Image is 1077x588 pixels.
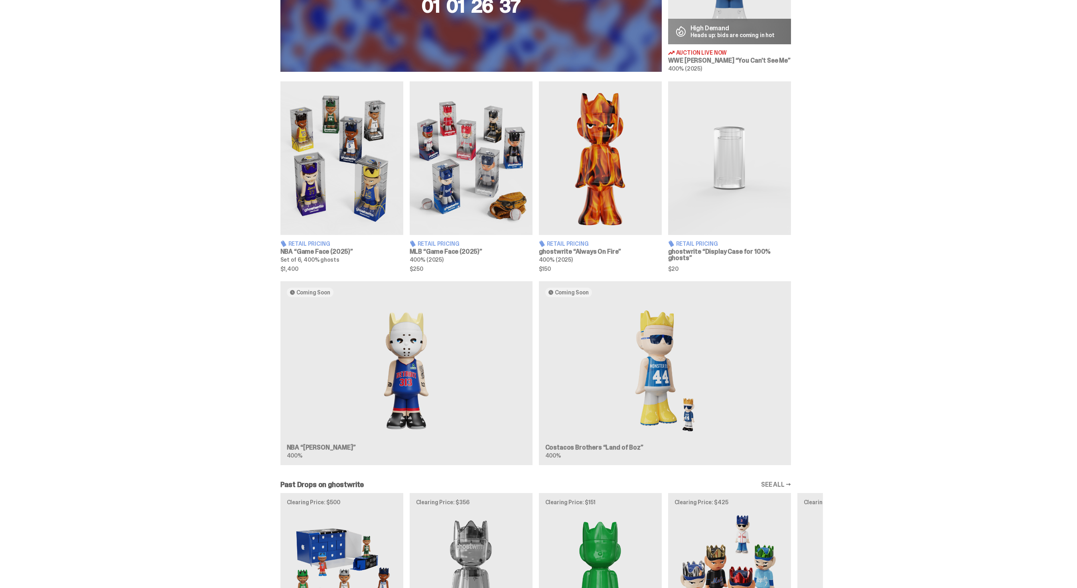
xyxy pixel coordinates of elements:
[296,289,330,296] span: Coming Soon
[539,81,662,235] img: Always On Fire
[410,81,533,235] img: Game Face (2025)
[539,266,662,272] span: $150
[547,241,589,247] span: Retail Pricing
[690,25,775,32] p: High Demand
[416,499,526,505] p: Clearing Price: $356
[761,481,791,488] a: SEE ALL →
[280,81,403,235] img: Game Face (2025)
[804,499,914,505] p: Clearing Price: $150
[668,57,791,64] h3: WWE [PERSON_NAME] “You Can't See Me”
[539,256,573,263] span: 400% (2025)
[280,249,403,255] h3: NBA “Game Face (2025)”
[545,452,561,459] span: 400%
[690,32,775,38] p: Heads up: bids are coming in hot
[287,452,302,459] span: 400%
[410,249,533,255] h3: MLB “Game Face (2025)”
[545,304,785,438] img: Land of Boz
[668,249,791,261] h3: ghostwrite “Display Case for 100% ghosts”
[280,81,403,271] a: Game Face (2025) Retail Pricing
[675,499,785,505] p: Clearing Price: $425
[280,256,339,263] span: Set of 6, 400% ghosts
[410,266,533,272] span: $250
[545,499,655,505] p: Clearing Price: $151
[676,241,718,247] span: Retail Pricing
[410,81,533,271] a: Game Face (2025) Retail Pricing
[539,249,662,255] h3: ghostwrite “Always On Fire”
[545,444,785,451] h3: Costacos Brothers “Land of Boz”
[287,304,526,438] img: Eminem
[668,81,791,235] img: Display Case for 100% ghosts
[288,241,330,247] span: Retail Pricing
[555,289,589,296] span: Coming Soon
[418,241,460,247] span: Retail Pricing
[668,266,791,272] span: $20
[668,81,791,271] a: Display Case for 100% ghosts Retail Pricing
[280,481,364,488] h2: Past Drops on ghostwrite
[287,499,397,505] p: Clearing Price: $500
[280,266,403,272] span: $1,400
[539,81,662,271] a: Always On Fire Retail Pricing
[668,65,702,72] span: 400% (2025)
[287,444,526,451] h3: NBA “[PERSON_NAME]”
[676,50,727,55] span: Auction Live Now
[410,256,444,263] span: 400% (2025)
